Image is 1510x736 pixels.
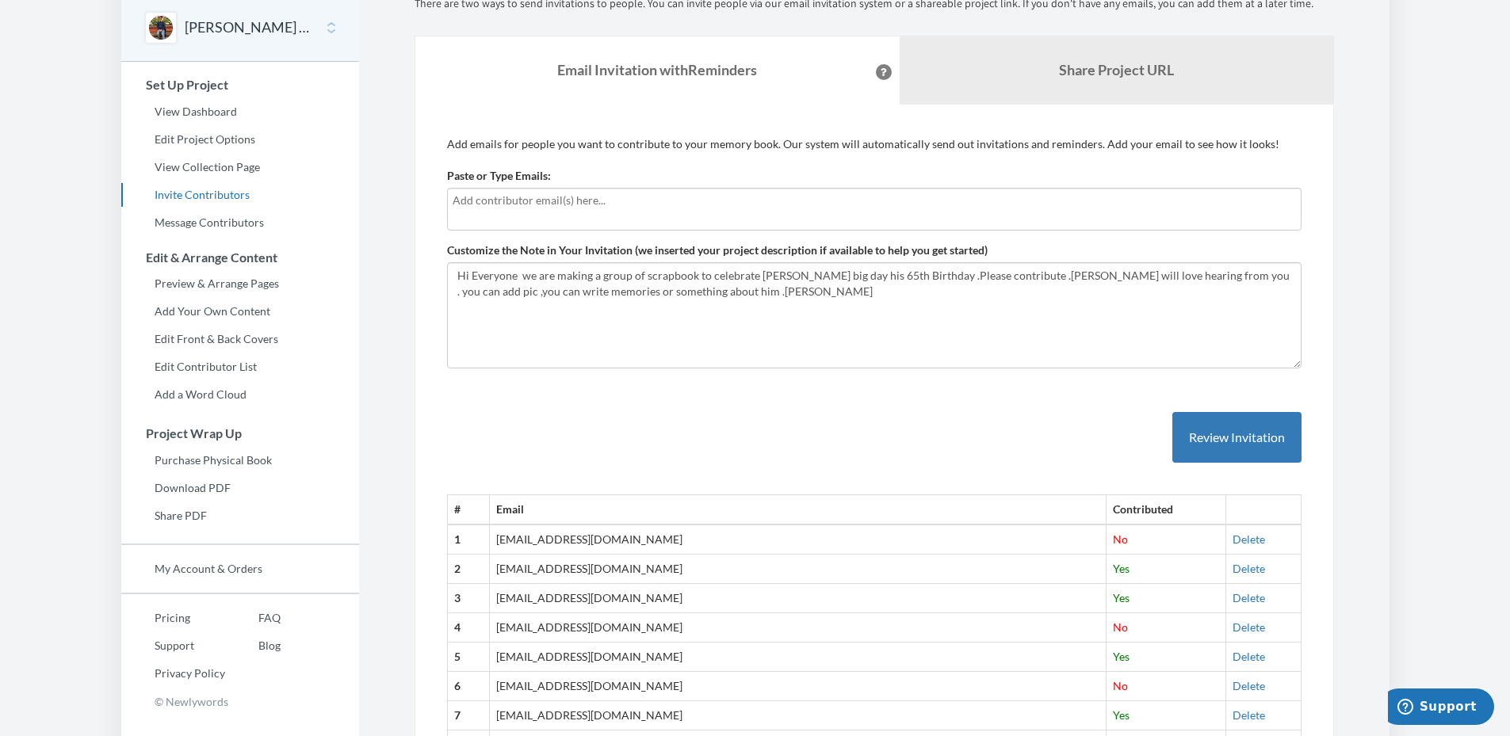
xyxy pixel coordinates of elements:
a: Delete [1233,650,1265,663]
h3: Project Wrap Up [122,426,359,440]
th: 1 [447,524,490,554]
th: 7 [447,701,490,730]
label: Paste or Type Emails: [447,168,551,184]
th: 4 [447,613,490,643]
p: © Newlywords [121,689,359,714]
button: [PERSON_NAME] 65th Birthday [185,17,313,38]
th: 6 [447,672,490,701]
a: Edit Project Options [121,128,359,151]
a: Delete [1233,708,1265,722]
a: Edit Contributor List [121,355,359,379]
td: [EMAIL_ADDRESS][DOMAIN_NAME] [490,584,1107,613]
button: Review Invitation [1172,412,1302,463]
a: Download PDF [121,476,359,500]
th: Email [490,495,1107,524]
a: Edit Front & Back Covers [121,327,359,351]
span: Yes [1113,650,1130,663]
a: Delete [1233,679,1265,692]
td: [EMAIL_ADDRESS][DOMAIN_NAME] [490,613,1107,643]
th: # [447,495,490,524]
a: Add a Word Cloud [121,383,359,406]
td: [EMAIL_ADDRESS][DOMAIN_NAME] [490,643,1107,672]
a: Message Contributors [121,211,359,235]
td: [EMAIL_ADDRESS][DOMAIN_NAME] [490,524,1107,554]
a: Support [121,634,225,658]
a: Delete [1233,591,1265,604]
th: 3 [447,584,490,613]
p: Add emails for people you want to contribute to your memory book. Our system will automatically s... [447,136,1302,152]
a: Delete [1233,562,1265,575]
iframe: Opens a widget where you can chat to one of our agents [1388,688,1494,728]
th: 5 [447,643,490,672]
h3: Set Up Project [122,78,359,92]
a: FAQ [225,606,281,630]
a: Purchase Physical Book [121,448,359,472]
th: Contributed [1107,495,1226,524]
span: No [1113,679,1128,692]
a: View Collection Page [121,155,359,179]
a: Delete [1233,532,1265,546]
a: Blog [225,634,281,658]
a: My Account & Orders [121,557,359,581]
a: Preview & Arrange Pages [121,272,359,296]
td: [EMAIL_ADDRESS][DOMAIN_NAME] [490,701,1107,730]
span: Yes [1113,591,1130,604]
span: Yes [1113,708,1130,722]
b: Share Project URL [1059,61,1174,78]
td: [EMAIL_ADDRESS][DOMAIN_NAME] [490,672,1107,701]
span: Yes [1113,562,1130,575]
span: No [1113,532,1128,546]
a: Pricing [121,606,225,630]
input: Add contributor email(s) here... [453,192,1296,209]
a: View Dashboard [121,100,359,124]
td: [EMAIL_ADDRESS][DOMAIN_NAME] [490,555,1107,584]
strong: Email Invitation with Reminders [557,61,757,78]
h3: Edit & Arrange Content [122,250,359,265]
a: Privacy Policy [121,662,225,685]
label: Customize the Note in Your Invitation (we inserted your project description if available to help ... [447,242,988,258]
textarea: Hi Everyone we are making a group of scrapbook to celebrate [PERSON_NAME] big day his 65th Birthd... [447,262,1302,368]
th: 2 [447,555,490,584]
span: No [1113,620,1128,634]
a: Add Your Own Content [121,299,359,323]
a: Share PDF [121,504,359,528]
a: Delete [1233,620,1265,634]
a: Invite Contributors [121,183,359,207]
